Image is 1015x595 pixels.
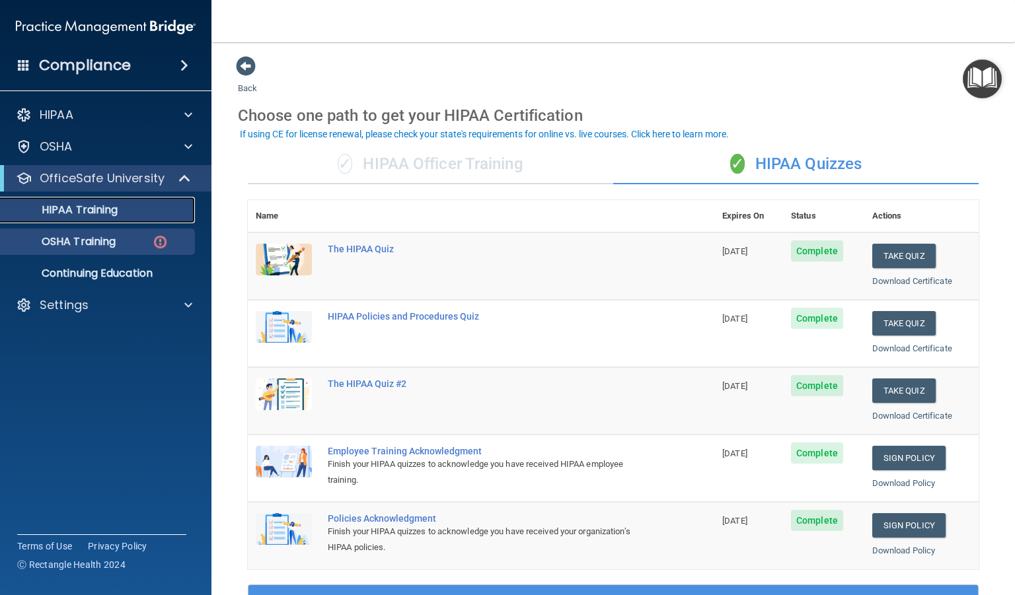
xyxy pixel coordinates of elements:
button: Take Quiz [872,244,936,268]
p: OfficeSafe University [40,170,165,186]
div: The HIPAA Quiz #2 [328,378,648,389]
p: OSHA [40,139,73,155]
p: HIPAA Training [9,203,118,217]
th: Status [783,200,864,232]
p: Settings [40,297,89,313]
span: Complete [791,308,843,329]
p: OSHA Training [9,235,116,248]
span: [DATE] [722,448,747,458]
p: HIPAA [40,107,73,123]
button: If using CE for license renewal, please check your state's requirements for online vs. live cours... [238,127,731,141]
a: Privacy Policy [88,540,147,553]
div: HIPAA Quizzes [613,145,979,184]
div: Policies Acknowledgment [328,513,648,524]
th: Actions [864,200,979,232]
th: Name [248,200,320,232]
a: Download Policy [872,478,936,488]
span: [DATE] [722,381,747,391]
button: Open Resource Center [963,59,1002,98]
div: Choose one path to get your HIPAA Certification [238,96,989,135]
span: Complete [791,442,843,464]
button: Take Quiz [872,378,936,403]
span: Ⓒ Rectangle Health 2024 [17,558,126,571]
span: ✓ [730,154,745,174]
div: Finish your HIPAA quizzes to acknowledge you have received your organization’s HIPAA policies. [328,524,648,555]
img: danger-circle.6113f641.png [152,234,169,250]
a: OfficeSafe University [16,170,192,186]
div: HIPAA Officer Training [248,145,613,184]
span: Complete [791,375,843,396]
span: [DATE] [722,314,747,324]
div: The HIPAA Quiz [328,244,648,254]
a: Sign Policy [872,446,946,470]
a: Download Certificate [872,411,952,421]
a: HIPAA [16,107,192,123]
img: PMB logo [16,14,196,40]
h4: Compliance [39,56,131,75]
button: Take Quiz [872,311,936,335]
iframe: Drift Widget Chat Controller [786,501,999,554]
div: Finish your HIPAA quizzes to acknowledge you have received HIPAA employee training. [328,456,648,488]
a: Download Certificate [872,276,952,286]
a: Back [238,67,257,93]
a: Settings [16,297,192,313]
a: Download Certificate [872,343,952,353]
p: Continuing Education [9,267,189,280]
span: Complete [791,240,843,262]
span: ✓ [338,154,352,174]
a: Download Policy [872,545,936,555]
span: [DATE] [722,246,747,256]
div: HIPAA Policies and Procedures Quiz [328,311,648,322]
span: [DATE] [722,516,747,526]
div: Employee Training Acknowledgment [328,446,648,456]
th: Expires On [714,200,783,232]
div: If using CE for license renewal, please check your state's requirements for online vs. live cours... [240,129,729,139]
a: Terms of Use [17,540,72,553]
a: OSHA [16,139,192,155]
